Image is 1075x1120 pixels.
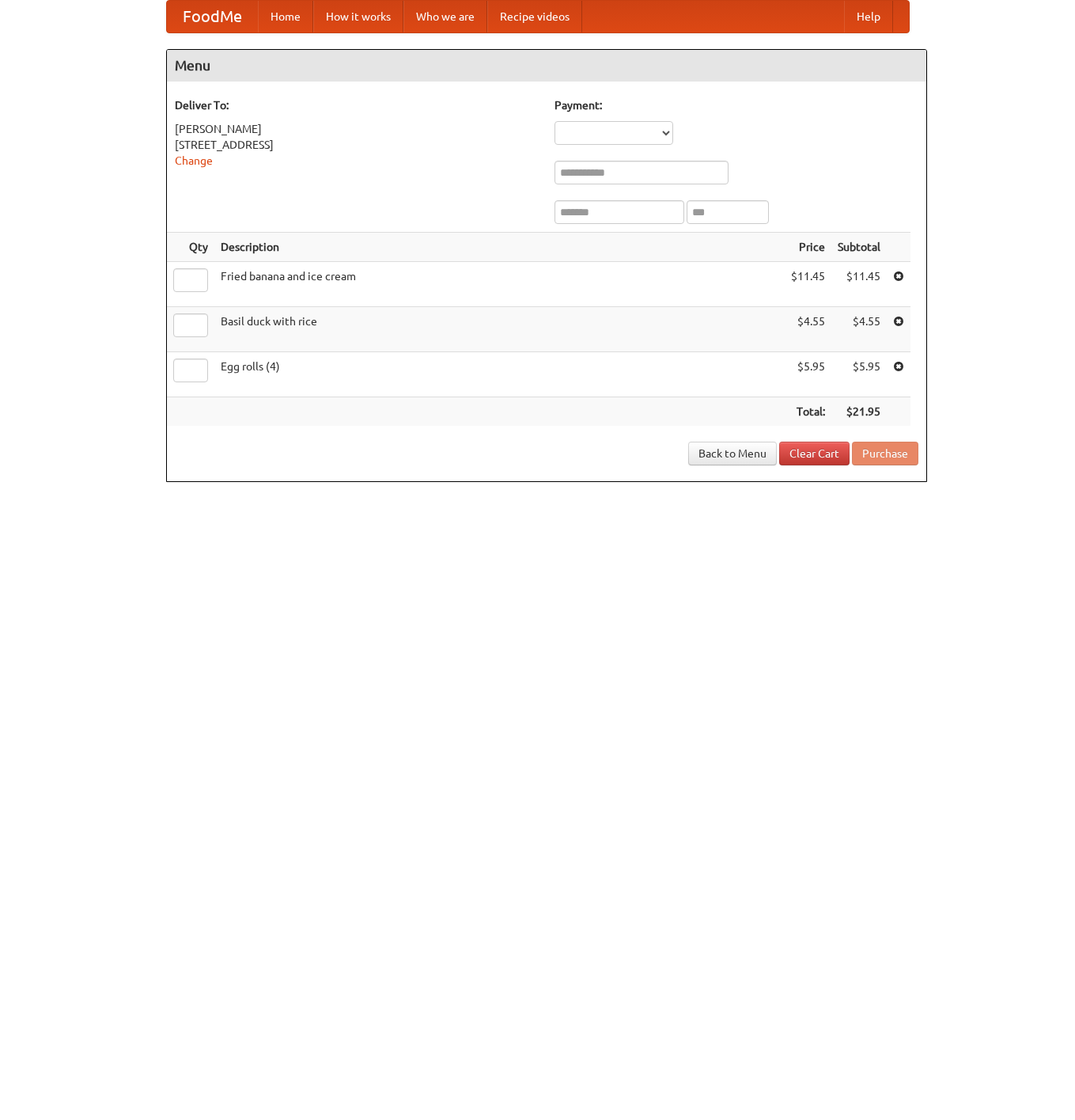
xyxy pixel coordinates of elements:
td: $5.95 [785,352,831,397]
td: $5.95 [831,352,887,397]
th: Total: [785,397,831,427]
td: $11.45 [785,262,831,307]
div: [STREET_ADDRESS] [175,137,539,153]
td: Egg rolls (4) [214,352,785,397]
a: Change [175,154,213,167]
h4: Menu [167,50,926,82]
h5: Payment: [555,97,918,113]
th: Price [785,233,831,262]
th: Qty [167,233,214,262]
th: Subtotal [831,233,887,262]
td: Basil duck with rice [214,307,785,352]
th: $21.95 [831,397,887,427]
div: [PERSON_NAME] [175,121,539,137]
td: $4.55 [785,307,831,352]
h5: Deliver To: [175,97,539,113]
a: FoodMe [167,1,258,32]
a: Recipe videos [487,1,582,32]
th: Description [214,233,785,262]
td: Fried banana and ice cream [214,262,785,307]
a: Home [258,1,313,32]
a: Who we are [403,1,487,32]
a: Clear Cart [779,442,850,465]
a: How it works [313,1,403,32]
a: Help [844,1,893,32]
td: $4.55 [831,307,887,352]
td: $11.45 [831,262,887,307]
button: Purchase [852,442,918,465]
a: Back to Menu [688,442,777,465]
